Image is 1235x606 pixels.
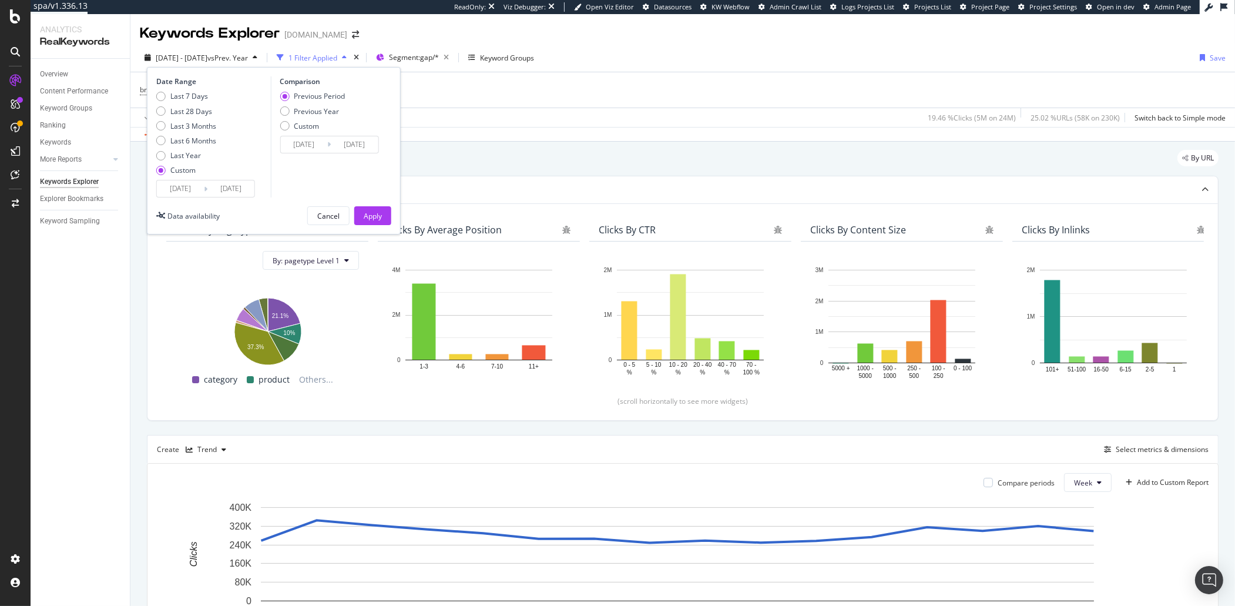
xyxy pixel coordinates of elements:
[230,503,252,513] text: 400K
[820,360,824,366] text: 0
[294,373,338,387] span: Others...
[932,365,945,371] text: 100 -
[1099,443,1209,457] button: Select metrics & dimensions
[207,53,248,63] span: vs Prev. Year
[1195,48,1226,67] button: Save
[464,48,539,67] button: Keyword Groups
[40,193,122,205] a: Explorer Bookmarks
[352,31,359,39] div: arrow-right-arrow-left
[371,48,454,67] button: Segment:gap/*
[830,2,894,12] a: Logs Projects List
[746,362,756,369] text: 70 -
[700,369,705,376] text: %
[140,24,280,43] div: Keywords Explorer
[156,91,216,101] div: Last 7 Days
[280,121,345,131] div: Custom
[162,396,1204,406] div: (scroll horizontally to see more widgets)
[1027,267,1035,273] text: 2M
[1155,2,1191,11] span: Admin Page
[718,362,737,369] text: 40 - 70
[157,440,231,459] div: Create
[700,2,750,12] a: KW Webflow
[40,136,122,149] a: Keywords
[810,264,994,381] svg: A chart.
[1146,367,1155,373] text: 2-5
[294,91,345,101] div: Previous Period
[40,102,122,115] a: Keyword Groups
[529,364,539,370] text: 11+
[1130,108,1226,127] button: Switch back to Simple mode
[454,2,486,12] div: ReadOnly:
[1074,478,1092,488] span: Week
[288,53,337,63] div: 1 Filter Applied
[263,251,359,270] button: By: pagetype Level 1
[815,329,824,336] text: 1M
[40,85,122,98] a: Content Performance
[280,76,382,86] div: Comparison
[156,76,268,86] div: Date Range
[1143,2,1191,12] a: Admin Page
[928,113,1016,123] div: 19.46 % Clicks ( 5M on 24M )
[156,121,216,131] div: Last 3 Months
[204,373,237,387] span: category
[392,267,401,273] text: 4M
[1086,2,1135,12] a: Open in dev
[604,312,612,319] text: 1M
[841,2,894,11] span: Logs Projects List
[480,53,534,63] div: Keyword Groups
[1210,53,1226,63] div: Save
[1191,155,1214,162] span: By URL
[1116,444,1209,454] div: Select metrics & dimensions
[40,68,68,81] div: Overview
[646,362,662,369] text: 5 - 10
[1173,367,1176,373] text: 1
[246,596,251,606] text: 0
[491,364,503,370] text: 7-10
[1022,264,1205,381] svg: A chart.
[40,35,120,49] div: RealKeywords
[156,136,216,146] div: Last 6 Months
[903,2,951,12] a: Projects List
[676,369,681,376] text: %
[140,85,159,95] span: brand
[859,373,872,379] text: 5000
[40,85,108,98] div: Content Performance
[457,364,465,370] text: 4-6
[331,136,378,153] input: End Date
[599,264,782,377] div: A chart.
[235,578,252,588] text: 80K
[909,373,919,379] text: 500
[189,542,199,567] text: Clicks
[643,2,692,12] a: Datasources
[914,2,951,11] span: Projects List
[273,256,340,266] span: By: pagetype Level 1
[170,165,196,175] div: Custom
[230,521,252,531] text: 320K
[170,91,208,101] div: Last 7 Days
[774,226,782,234] div: bug
[623,362,635,369] text: 0 - 5
[1137,479,1209,486] div: Add to Custom Report
[280,136,327,153] input: Start Date
[1177,150,1219,166] div: legacy label
[176,292,359,367] div: A chart.
[985,226,994,234] div: bug
[420,364,428,370] text: 1-3
[815,298,824,304] text: 2M
[294,121,319,131] div: Custom
[1120,367,1132,373] text: 6-15
[156,150,216,160] div: Last Year
[1046,367,1059,373] text: 101+
[857,365,874,371] text: 1000 -
[197,446,217,453] div: Trend
[40,102,92,115] div: Keyword Groups
[40,136,71,149] div: Keywords
[1027,313,1035,320] text: 1M
[40,176,99,188] div: Keywords Explorer
[40,68,122,81] a: Overview
[574,2,634,12] a: Open Viz Editor
[247,344,264,350] text: 37.3%
[40,153,110,166] a: More Reports
[40,153,82,166] div: More Reports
